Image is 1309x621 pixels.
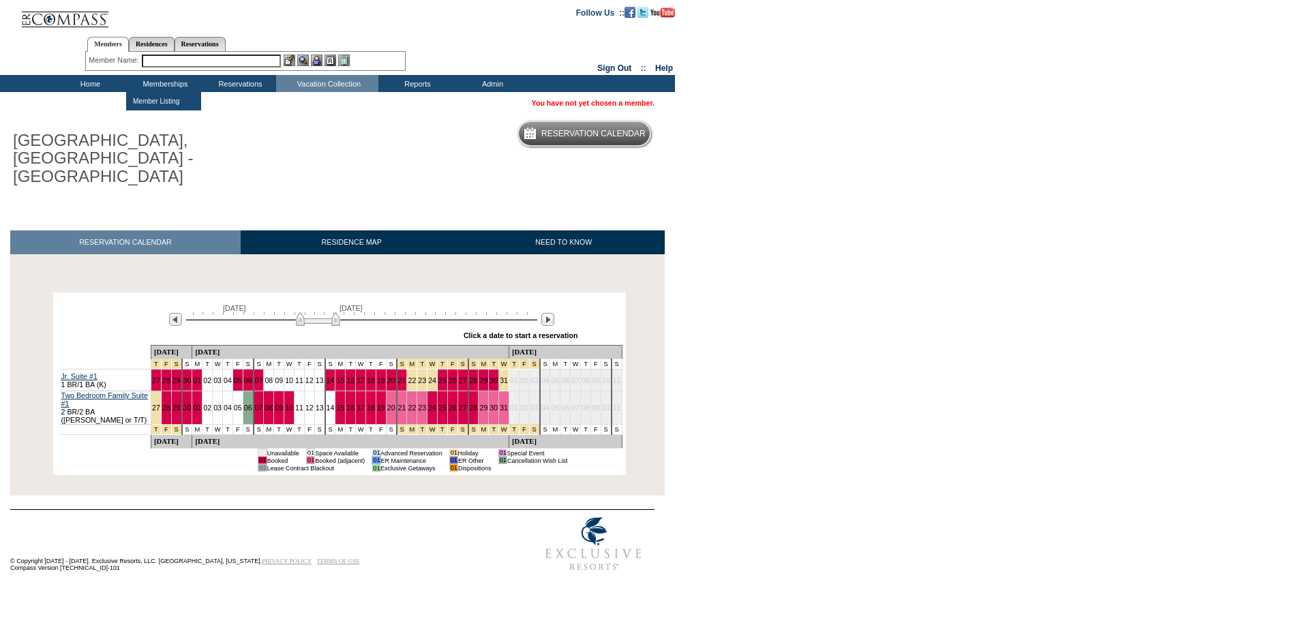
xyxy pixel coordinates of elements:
[387,376,395,384] a: 20
[192,346,509,359] td: [DATE]
[315,457,365,464] td: Booked (adjacent)
[532,99,654,107] span: You have not yet chosen a member.
[560,369,571,391] td: 06
[241,230,463,254] a: RESIDENCE MAP
[276,75,378,92] td: Vacation Collection
[223,304,246,312] span: [DATE]
[408,376,416,384] a: 22
[202,425,213,435] td: T
[612,369,622,391] td: 11
[213,376,222,384] a: 03
[258,449,267,457] td: 01
[581,369,591,391] td: 08
[284,359,295,369] td: W
[507,457,567,464] td: Cancellation Wish List
[284,55,295,66] img: b_edit.gif
[560,425,571,435] td: T
[183,376,192,384] a: 30
[275,376,283,384] a: 09
[284,425,295,435] td: W
[258,457,267,464] td: 01
[169,313,182,326] img: Previous
[61,372,97,380] a: Jr. Suite #1
[356,359,366,369] td: W
[498,457,507,464] td: 01
[380,464,442,472] td: Exclusive Getaways
[151,435,192,449] td: [DATE]
[213,359,223,369] td: W
[356,425,366,435] td: W
[428,376,436,384] a: 24
[224,404,232,412] a: 04
[449,449,457,457] td: 01
[597,63,631,73] a: Sign Out
[576,7,625,18] td: Follow Us ::
[258,464,267,472] td: 01
[152,376,160,384] a: 27
[479,404,487,412] a: 29
[458,464,492,472] td: Dispositions
[590,425,601,435] td: F
[637,7,648,18] img: Follow us on Twitter
[372,464,380,472] td: 01
[213,404,222,412] a: 03
[274,359,284,369] td: T
[264,359,274,369] td: M
[267,457,299,464] td: Booked
[655,63,673,73] a: Help
[316,376,324,384] a: 13
[397,425,407,435] td: Christmas
[457,359,468,369] td: Christmas
[540,391,550,425] td: 04
[378,75,453,92] td: Reports
[519,359,529,369] td: New Year's
[386,425,396,435] td: S
[172,404,181,412] a: 29
[540,425,550,435] td: S
[265,376,273,384] a: 08
[161,425,171,435] td: Thanksgiving
[285,376,293,384] a: 10
[244,376,252,384] a: 06
[601,391,611,425] td: 10
[366,425,376,435] td: T
[275,404,283,412] a: 09
[336,404,344,412] a: 15
[183,404,192,412] a: 30
[151,359,161,369] td: Thanksgiving
[297,55,309,66] img: View
[581,359,591,369] td: T
[438,404,447,412] a: 25
[540,369,550,391] td: 04
[449,464,457,472] td: 01
[509,346,622,359] td: [DATE]
[255,376,263,384] a: 07
[509,391,520,425] td: 01
[346,376,355,384] a: 16
[213,425,223,435] td: W
[367,404,375,412] a: 18
[447,359,457,369] td: Christmas
[151,346,192,359] td: [DATE]
[60,391,151,425] td: 2 BR/2 BA ([PERSON_NAME] or T/T)
[232,425,243,435] td: F
[376,359,386,369] td: F
[265,404,273,412] a: 08
[129,37,175,51] a: Residences
[305,404,314,412] a: 12
[601,369,611,391] td: 10
[234,376,242,384] a: 05
[489,359,499,369] td: New Year's
[408,404,416,412] a: 22
[346,359,356,369] td: T
[529,425,539,435] td: New Year's
[372,457,380,464] td: 01
[571,359,581,369] td: W
[340,304,363,312] span: [DATE]
[255,404,263,412] a: 07
[464,331,578,339] div: Click a date to start a reservation
[335,425,346,435] td: M
[407,359,417,369] td: Christmas
[447,425,457,435] td: Christmas
[182,359,192,369] td: S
